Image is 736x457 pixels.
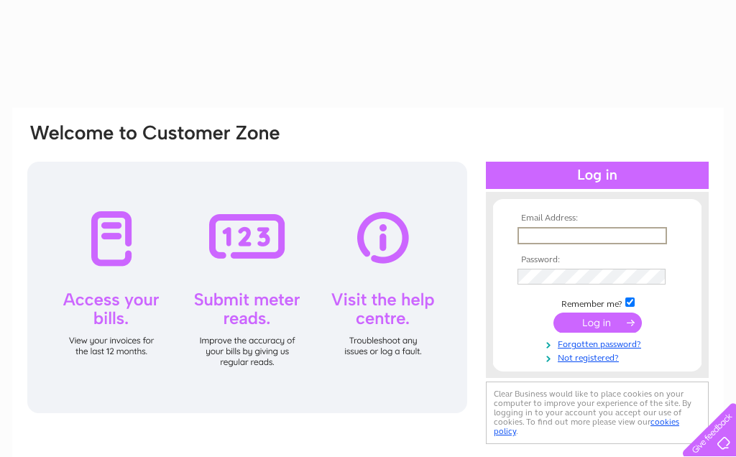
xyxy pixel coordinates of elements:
[517,350,681,364] a: Not registered?
[514,255,681,265] th: Password:
[514,295,681,310] td: Remember me?
[486,382,709,444] div: Clear Business would like to place cookies on your computer to improve your experience of the sit...
[517,336,681,350] a: Forgotten password?
[553,313,642,333] input: Submit
[514,213,681,223] th: Email Address:
[494,417,679,436] a: cookies policy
